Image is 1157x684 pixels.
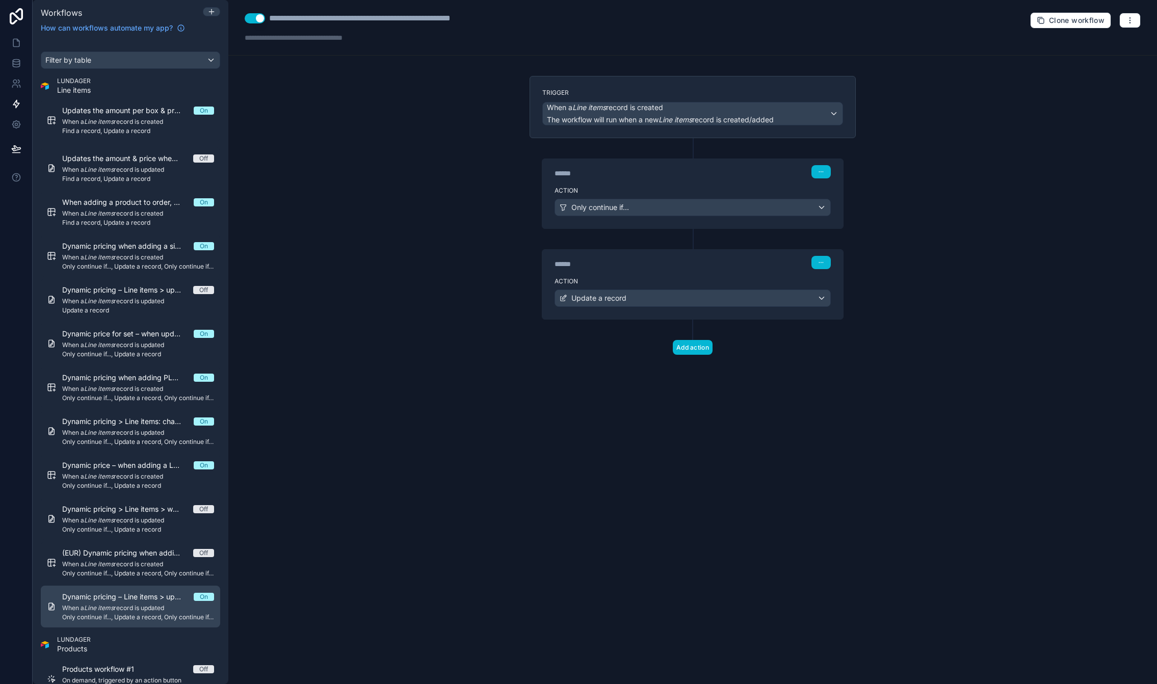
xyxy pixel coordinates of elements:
[542,102,843,125] button: When aLine itemsrecord is createdThe workflow will run when a newLine itemsrecord is created/added
[199,154,208,163] div: Off
[62,297,214,305] span: When a record is updated
[62,350,214,358] span: Only continue if..., Update a record
[84,429,114,436] em: Line items
[41,366,220,408] a: Dynamic pricing when adding PLANTS to an orderOnWhen aLine itemsrecord is createdOnly continue if...
[1049,16,1105,25] span: Clone workflow
[1030,12,1111,29] button: Clone workflow
[41,8,82,18] span: Workflows
[41,99,220,141] a: Updates the amount per box & price in line items when adding a product to orderOnWhen aLine items...
[37,23,189,33] a: How can workflows automate my app?
[555,199,831,216] button: Only continue if...
[41,641,49,649] img: Airtable Logo
[41,235,220,277] a: Dynamic pricing when adding a single LUNDAGER HOME item to an orderOnWhen aLine itemsrecord is cr...
[41,410,220,452] a: Dynamic pricing > Line items: change price when you change the amount of boxes for PLANTS in an o...
[62,209,214,218] span: When a record is created
[62,175,214,183] span: Find a record, Update a record
[41,279,220,321] a: Dynamic pricing – Line items > updates the default price when the amount of boxes is lower than t...
[57,85,91,95] span: Line items
[84,516,114,524] em: Line items
[84,118,114,125] em: Line items
[41,323,220,364] a: Dynamic price for set – when updating a line item that contains a setOnWhen aLine itemsrecord is ...
[84,209,114,217] em: Line items
[84,604,114,612] em: Line items
[673,340,713,355] button: Add action
[62,416,194,427] span: Dynamic pricing > Line items: change price when you change the amount of boxes for PLANTS in an o...
[200,593,208,601] div: On
[62,166,214,174] span: When a record is updated
[571,202,629,213] span: Only continue if...
[62,373,194,383] span: Dynamic pricing when adding PLANTS to an order
[547,102,663,113] span: When a record is created
[62,604,214,612] span: When a record is updated
[41,51,220,69] button: Filter by table
[200,330,208,338] div: On
[62,394,214,402] span: Only continue if..., Update a record, Only continue if..., Update a record
[84,166,114,173] em: Line items
[200,198,208,206] div: On
[62,253,214,261] span: When a record is created
[62,429,214,437] span: When a record is updated
[199,286,208,294] div: Off
[62,569,214,577] span: Only continue if..., Update a record, Only continue if..., Update a record, Only continue if..., ...
[62,560,214,568] span: When a record is created
[62,197,194,207] span: When adding a product to order, It retrieves data for the line item within the order: amount of b...
[62,285,193,295] span: Dynamic pricing – Line items > updates the default price when the amount of boxes is lower than t...
[41,498,220,540] a: Dynamic pricing > Line items > when you change the amount of boxes for PLANTS – default priceOffW...
[62,241,194,251] span: Dynamic pricing when adding a single LUNDAGER HOME item to an order
[84,253,114,261] em: Line items
[555,277,831,285] label: Action
[62,460,194,470] span: Dynamic price – when adding a LUNDAGER HOME set to an order
[200,242,208,250] div: On
[200,417,208,426] div: On
[62,106,194,116] span: Updates the amount per box & price in line items when adding a product to order
[62,525,214,534] span: Only continue if..., Update a record
[41,191,220,233] a: When adding a product to order, It retrieves data for the line item within the order: amount of b...
[555,290,831,307] button: Update a record
[62,219,214,227] span: Find a record, Update a record
[62,385,214,393] span: When a record is created
[62,262,214,271] span: Only continue if..., Update a record, Only continue if..., Update a record, Only continue if..., ...
[84,385,114,392] em: Line items
[62,592,194,602] span: Dynamic pricing – Line items > updates prices depending on the amount of boxes (default price not...
[62,516,214,524] span: When a record is updated
[62,118,214,126] span: When a record is created
[84,472,114,480] em: Line items
[84,560,114,568] em: Line items
[57,644,91,654] span: Products
[57,636,91,644] span: LUNDAGER
[45,56,91,64] span: Filter by table
[57,77,91,85] span: LUNDAGER
[62,472,214,481] span: When a record is created
[571,293,626,303] span: Update a record
[62,664,146,674] span: Products workflow #1
[62,438,214,446] span: Only continue if..., Update a record, Only continue if..., Update a record, Only continue if..., ...
[555,187,831,195] label: Action
[199,549,208,557] div: Off
[200,374,208,382] div: On
[62,504,193,514] span: Dynamic pricing > Line items > when you change the amount of boxes for PLANTS – default price
[200,461,208,469] div: On
[41,23,173,33] span: How can workflows automate my app?
[200,107,208,115] div: On
[62,482,214,490] span: Only continue if..., Update a record
[62,306,214,314] span: Update a record
[41,542,220,584] a: (EUR) Dynamic pricing when adding an item to an orderOffWhen aLine itemsrecord is createdOnly con...
[41,586,220,627] a: Dynamic pricing – Line items > updates prices depending on the amount of boxes (default price not...
[62,329,194,339] span: Dynamic price for set – when updating a line item that contains a set
[62,341,214,349] span: When a record is updated
[62,548,193,558] span: (EUR) Dynamic pricing when adding an item to an order
[659,115,692,124] em: Line items
[84,341,114,349] em: Line items
[62,153,193,164] span: Updates the amount & price when adding/updating a product on the Order page
[33,39,228,684] div: scrollable content
[84,297,114,305] em: Line items
[41,82,49,90] img: Airtable Logo
[199,665,208,673] div: Off
[547,115,774,124] span: The workflow will run when a new record is created/added
[41,454,220,496] a: Dynamic price – when adding a LUNDAGER HOME set to an orderOnWhen aLine itemsrecord is createdOnl...
[572,103,606,112] em: Line items
[62,127,214,135] span: Find a record, Update a record
[62,613,214,621] span: Only continue if..., Update a record, Only continue if..., Update a record, Only continue if..., ...
[542,89,843,97] label: Trigger
[41,147,220,189] a: Updates the amount & price when adding/updating a product on the Order pageOffWhen aLine itemsrec...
